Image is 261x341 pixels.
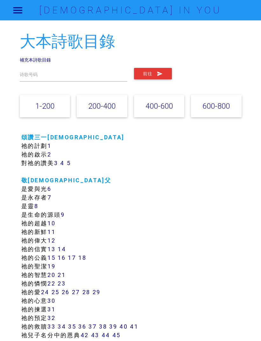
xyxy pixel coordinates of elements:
[67,159,71,167] a: 5
[58,323,66,330] a: 34
[47,151,52,158] a: 2
[99,323,107,330] a: 38
[47,297,55,304] a: 30
[78,323,86,330] a: 36
[78,254,86,261] a: 18
[91,331,99,339] a: 43
[54,159,58,167] a: 3
[109,323,117,330] a: 39
[47,314,55,322] a: 32
[93,288,101,296] a: 29
[62,288,70,296] a: 26
[88,323,97,330] a: 37
[47,142,52,149] a: 1
[82,288,90,296] a: 28
[47,323,55,330] a: 33
[47,254,55,261] a: 15
[58,280,66,287] a: 23
[102,331,110,339] a: 44
[34,202,39,210] a: 8
[68,323,76,330] a: 35
[60,159,65,167] a: 4
[88,101,116,111] a: 200-400
[145,101,173,111] a: 400-600
[81,331,89,339] a: 42
[52,288,60,296] a: 25
[58,271,66,279] a: 21
[47,237,55,244] a: 12
[47,185,52,192] a: 6
[134,68,172,79] button: 前往
[58,254,66,261] a: 16
[119,323,128,330] a: 40
[47,306,55,313] a: 31
[21,177,111,184] a: 敬[DEMOGRAPHIC_DATA]父
[72,288,80,296] a: 27
[41,288,49,296] a: 24
[47,263,55,270] a: 19
[21,134,125,141] a: 頌讚三一[DEMOGRAPHIC_DATA]
[47,245,55,253] a: 13
[202,101,230,111] a: 600-800
[20,33,242,50] h2: 大本詩歌目錄
[68,254,76,261] a: 17
[112,331,121,339] a: 45
[47,271,55,279] a: 20
[47,220,55,227] a: 10
[35,101,54,111] a: 1-200
[47,228,55,236] a: 11
[58,245,66,253] a: 14
[20,57,51,63] a: 補充本詩歌目錄
[61,211,65,218] a: 9
[20,71,38,78] label: 诗歌号码
[130,323,138,330] a: 41
[47,280,55,287] a: 22
[47,194,52,201] a: 7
